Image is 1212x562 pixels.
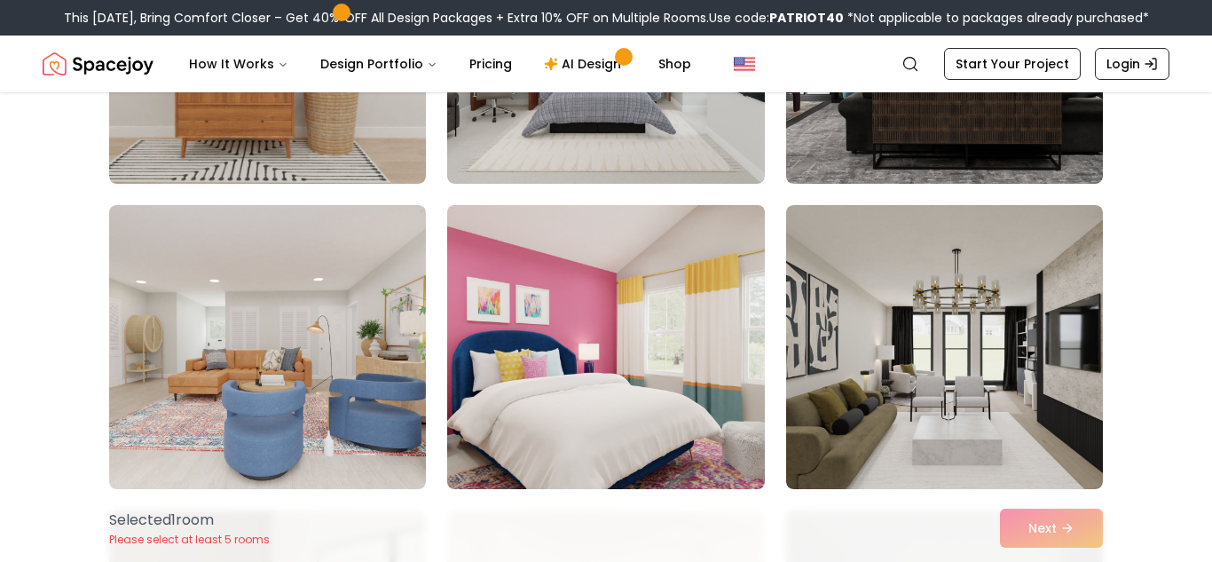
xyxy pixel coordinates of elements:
img: Room room-84 [786,205,1103,489]
a: Start Your Project [944,48,1081,80]
a: AI Design [530,46,641,82]
span: *Not applicable to packages already purchased* [844,9,1149,27]
a: Pricing [455,46,526,82]
img: Room room-83 [439,198,772,496]
p: Selected 1 room [109,510,270,531]
img: United States [734,53,755,75]
button: Design Portfolio [306,46,452,82]
img: Spacejoy Logo [43,46,153,82]
a: Login [1095,48,1169,80]
a: Shop [644,46,705,82]
img: Room room-82 [109,205,426,489]
nav: Main [175,46,705,82]
span: Use code: [709,9,844,27]
p: Please select at least 5 rooms [109,533,270,547]
div: This [DATE], Bring Comfort Closer – Get 40% OFF All Design Packages + Extra 10% OFF on Multiple R... [64,9,1149,27]
button: How It Works [175,46,303,82]
nav: Global [43,36,1169,92]
b: PATRIOT40 [769,9,844,27]
a: Spacejoy [43,46,153,82]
